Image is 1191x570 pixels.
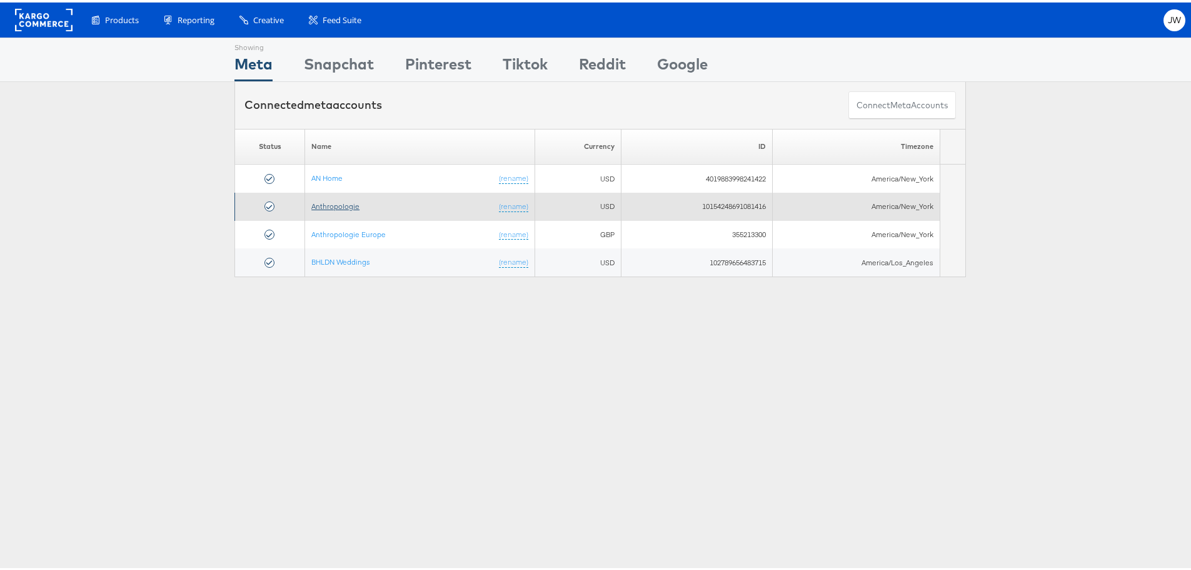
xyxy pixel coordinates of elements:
span: meta [304,95,333,109]
td: America/Los_Angeles [773,246,940,274]
td: USD [535,246,621,274]
td: America/New_York [773,190,940,218]
a: (rename) [499,199,528,210]
th: Timezone [773,126,940,162]
th: Status [235,126,305,162]
td: 102789656483715 [621,246,772,274]
a: Anthropologie Europe [311,227,386,237]
td: 4019883998241422 [621,162,772,190]
div: Reddit [579,51,626,79]
span: Feed Suite [323,12,361,24]
td: 355213300 [621,218,772,247]
td: America/New_York [773,162,940,190]
td: USD [535,162,621,190]
td: USD [535,190,621,218]
span: meta [890,97,911,109]
th: ID [621,126,772,162]
button: ConnectmetaAccounts [848,89,956,117]
th: Currency [535,126,621,162]
a: BHLDN Weddings [311,255,370,264]
a: Anthropologie [311,199,359,208]
a: (rename) [499,227,528,238]
td: America/New_York [773,218,940,247]
span: Reporting [178,12,214,24]
div: Meta [234,51,273,79]
th: Name [305,126,535,162]
td: GBP [535,218,621,247]
a: (rename) [499,171,528,181]
span: Creative [253,12,284,24]
div: Tiktok [503,51,548,79]
div: Pinterest [405,51,471,79]
a: (rename) [499,255,528,265]
span: JW [1168,14,1182,22]
td: 10154248691081416 [621,190,772,218]
span: Products [105,12,139,24]
div: Google [657,51,708,79]
a: AN Home [311,171,343,180]
div: Snapchat [304,51,374,79]
div: Showing [234,36,273,51]
div: Connected accounts [244,94,382,111]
